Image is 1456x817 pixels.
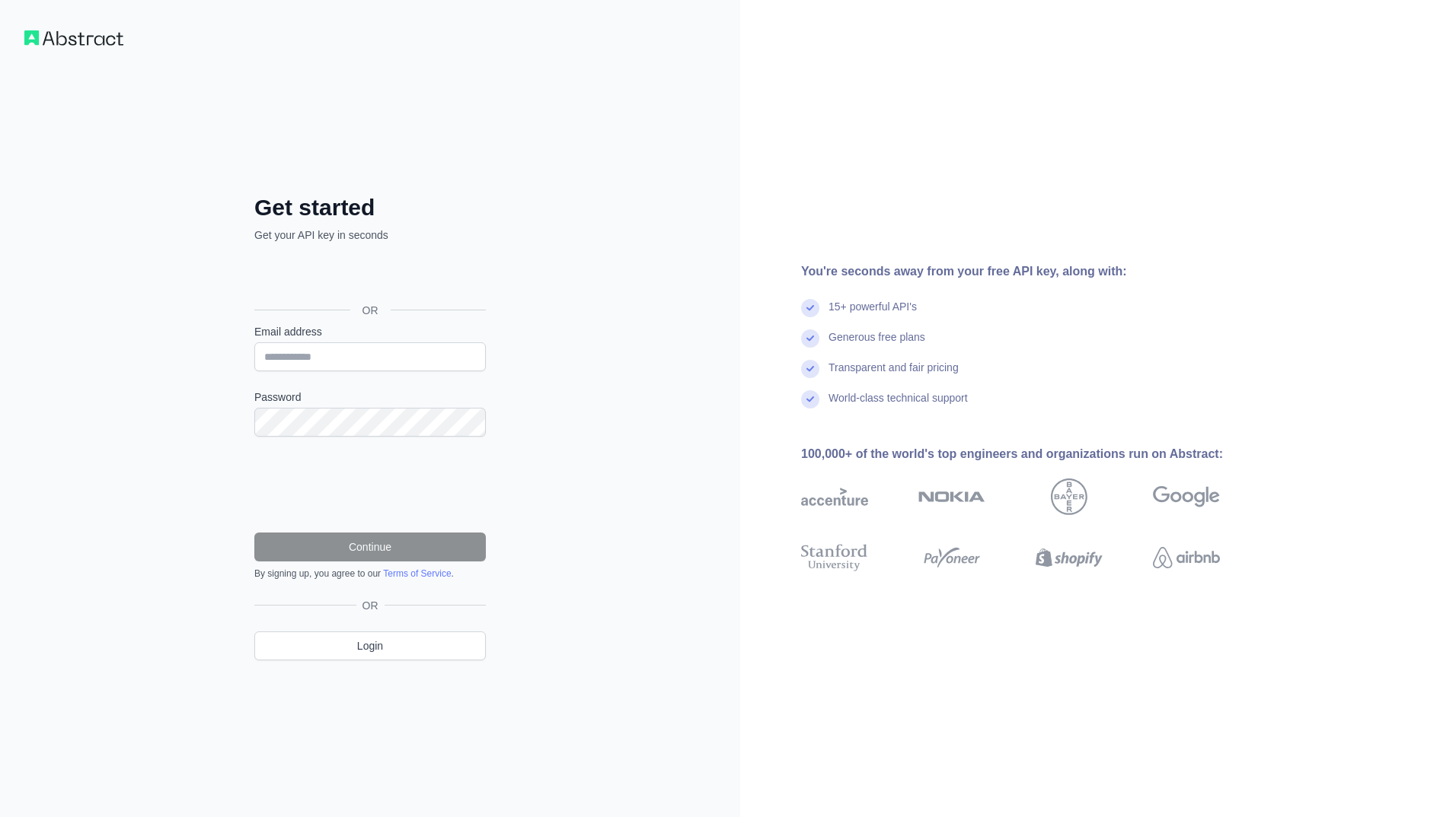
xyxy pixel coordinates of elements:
[24,30,123,46] img: Workflow
[1051,478,1087,515] img: bayer
[254,567,486,580] div: By signing up, you agree to our .
[254,194,486,221] h2: Get started
[247,259,490,293] iframe: Sign in with Google Button
[1153,478,1220,515] img: google
[829,299,917,329] div: 15+ powerful API's
[829,390,968,421] div: World-class technical support
[801,478,868,515] img: accenture
[801,329,819,348] img: check mark
[356,598,385,613] span: OR
[1153,541,1220,574] img: airbnb
[801,299,819,317] img: check mark
[383,568,451,579] a: Terms of Service
[801,262,1269,281] div: You're seconds away from your free API key, along with:
[254,227,486,243] p: Get your API key in seconds
[801,390,819,408] img: check mark
[254,532,486,561] button: Continue
[829,329,925,360] div: Generous free plans
[801,360,819,378] img: check mark
[254,389,486,405] label: Password
[918,478,985,515] img: nokia
[918,541,985,574] img: payoneer
[350,303,391,318] span: OR
[801,445,1269,463] div: 100,000+ of the world's top engineers and organizations run on Abstract:
[801,541,868,574] img: stanford university
[829,360,959,390] div: Transparent and fair pricing
[254,631,486,660] a: Login
[254,324,486,339] label: Email address
[1036,541,1103,574] img: shopify
[254,455,486,514] iframe: reCAPTCHA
